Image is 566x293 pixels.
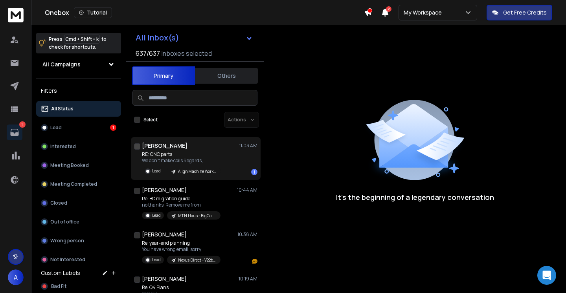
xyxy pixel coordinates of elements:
[36,139,121,154] button: Interested
[36,85,121,96] h3: Filters
[404,9,445,16] p: My Workspace
[36,176,121,192] button: Meeting Completed
[36,195,121,211] button: Closed
[36,101,121,117] button: All Status
[8,269,24,285] button: A
[51,106,74,112] p: All Status
[7,125,22,140] a: 1
[503,9,547,16] p: Get Free Credits
[239,143,257,149] p: 11:03 AM
[50,181,97,187] p: Meeting Completed
[50,162,89,168] p: Meeting Booked
[49,35,107,51] p: Press to check for shortcuts.
[195,67,258,84] button: Others
[142,196,221,202] p: Re: BC migration guide
[152,168,161,174] p: Lead
[142,284,236,291] p: Re: Q4 Plans
[178,168,216,174] p: Align Machine Works - C2: Supply Chain & Procurement
[50,125,62,131] p: Lead
[142,151,221,157] p: RE: CNC parts
[152,257,161,263] p: Lead
[50,219,79,225] p: Out of office
[36,214,121,230] button: Out of office
[178,257,216,263] p: Nexus Direct - V22b Messaging - Q4/Giving [DATE] planning - retarget
[237,187,257,193] p: 10:44 AM
[36,57,121,72] button: All Campaigns
[36,252,121,267] button: Not Interested
[237,231,257,238] p: 10:38 AM
[110,125,116,131] div: 1
[143,117,158,123] label: Select
[336,192,494,203] p: It’s the beginning of a legendary conversation
[178,213,216,219] p: MTN Haus - BigCommerece Users Campaign - Mid/Senior Level titles
[142,142,187,150] h1: [PERSON_NAME]
[142,246,221,253] p: You have wrong email, sorry
[132,66,195,85] button: Primary
[50,256,85,263] p: Not Interested
[36,157,121,173] button: Meeting Booked
[142,275,187,283] h1: [PERSON_NAME]
[487,5,552,20] button: Get Free Credits
[42,60,81,68] h1: All Campaigns
[142,202,221,208] p: no thanks. Remove me from
[41,269,80,277] h3: Custom Labels
[136,34,179,42] h1: All Inbox(s)
[19,121,26,128] p: 1
[64,35,100,44] span: Cmd + Shift + k
[537,266,556,285] div: Open Intercom Messenger
[50,238,84,244] p: Wrong person
[51,283,66,289] span: Bad Fit
[136,49,160,58] span: 637 / 637
[50,143,76,150] p: Interested
[129,30,259,46] button: All Inbox(s)
[239,276,257,282] p: 10:19 AM
[162,49,212,58] h3: Inboxes selected
[142,231,187,238] h1: [PERSON_NAME]
[45,7,364,18] div: Onebox
[251,169,257,175] div: 1
[386,6,391,12] span: 2
[74,7,112,18] button: Tutorial
[152,212,161,218] p: Lead
[50,200,67,206] p: Closed
[36,233,121,249] button: Wrong person
[142,157,221,164] p: We don’t make coils Regards,
[36,120,121,136] button: Lead1
[142,186,187,194] h1: [PERSON_NAME]
[142,240,221,246] p: Re: year-end planning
